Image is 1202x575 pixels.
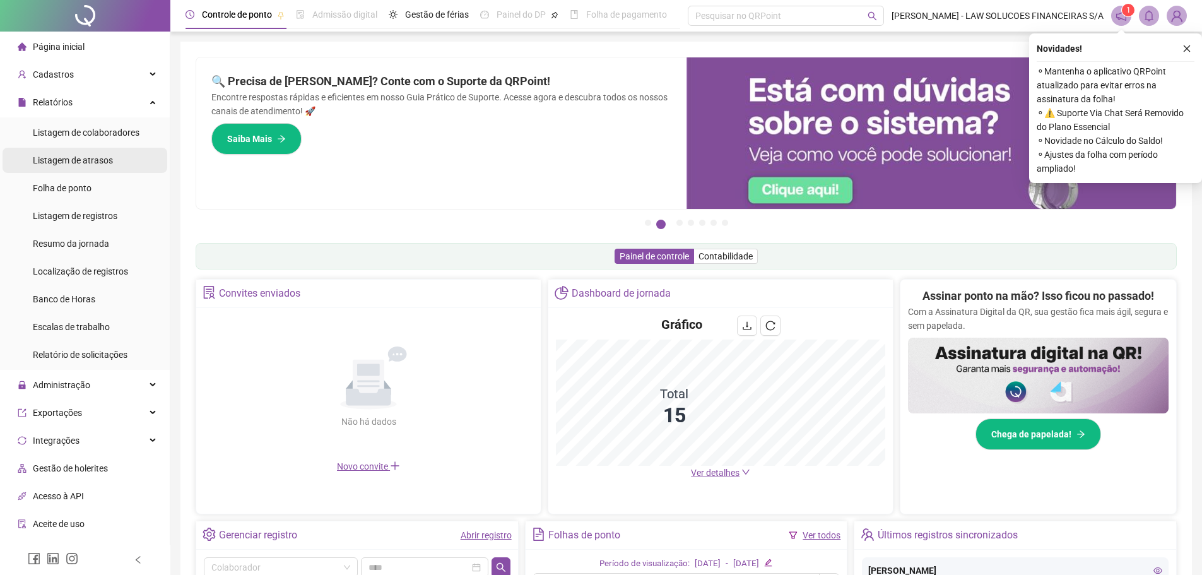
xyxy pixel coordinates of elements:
[47,552,59,565] span: linkedin
[699,220,705,226] button: 5
[620,251,689,261] span: Painel de controle
[599,557,690,571] div: Período de visualização:
[390,461,400,471] span: plus
[1182,44,1191,53] span: close
[33,463,108,473] span: Gestão de holerites
[18,519,27,528] span: audit
[33,322,110,332] span: Escalas de trabalho
[1126,6,1131,15] span: 1
[861,528,874,541] span: team
[211,90,671,118] p: Encontre respostas rápidas e eficientes em nosso Guia Prático de Suporte. Acesse agora e descubra...
[764,559,772,567] span: edit
[1116,10,1127,21] span: notification
[789,531,798,540] span: filter
[1037,42,1082,56] span: Novidades !
[18,464,27,473] span: apartment
[710,220,717,226] button: 6
[186,10,194,19] span: clock-circle
[134,555,143,564] span: left
[405,9,469,20] span: Gestão de férias
[18,98,27,107] span: file
[691,468,750,478] a: Ver detalhes down
[695,557,721,571] div: [DATE]
[741,468,750,477] span: down
[686,57,1177,209] img: banner%2F0cf4e1f0-cb71-40ef-aa93-44bd3d4ee559.png
[33,183,91,193] span: Folha de ponto
[219,525,297,546] div: Gerenciar registro
[551,11,558,19] span: pushpin
[389,10,398,19] span: sun
[661,316,702,333] h4: Gráfico
[18,492,27,501] span: api
[18,42,27,51] span: home
[698,251,753,261] span: Contabilidade
[803,530,840,540] a: Ver todos
[908,305,1169,333] p: Com a Assinatura Digital da QR, sua gestão fica mais ágil, segura e sem papelada.
[18,408,27,417] span: export
[656,220,666,229] button: 2
[1153,566,1162,575] span: eye
[211,73,671,90] h2: 🔍 Precisa de [PERSON_NAME]? Conte com o Suporte da QRPoint!
[1037,106,1194,134] span: ⚬ ⚠️ Suporte Via Chat Será Removido do Plano Essencial
[203,528,216,541] span: setting
[33,266,128,276] span: Localização de registros
[676,220,683,226] button: 3
[211,123,302,155] button: Saiba Mais
[1143,10,1155,21] span: bell
[33,519,85,529] span: Aceite de uso
[572,283,671,304] div: Dashboard de jornada
[892,9,1104,23] span: [PERSON_NAME] - LAW SOLUCOES FINANCEIRAS S/A
[645,220,651,226] button: 1
[33,350,127,360] span: Relatório de solicitações
[480,10,489,19] span: dashboard
[726,557,728,571] div: -
[33,155,113,165] span: Listagem de atrasos
[33,294,95,304] span: Banco de Horas
[33,97,73,107] span: Relatórios
[18,381,27,389] span: lock
[28,552,40,565] span: facebook
[277,11,285,19] span: pushpin
[722,220,728,226] button: 7
[33,211,117,221] span: Listagem de registros
[868,11,877,21] span: search
[33,408,82,418] span: Exportações
[922,287,1154,305] h2: Assinar ponto na mão? Isso ficou no passado!
[461,530,512,540] a: Abrir registro
[310,415,427,429] div: Não há dados
[33,491,84,501] span: Acesso à API
[337,461,400,471] span: Novo convite
[742,321,752,331] span: download
[1037,64,1194,106] span: ⚬ Mantenha o aplicativo QRPoint atualizado para evitar erros na assinatura da folha!
[1037,134,1194,148] span: ⚬ Novidade no Cálculo do Saldo!
[908,338,1169,413] img: banner%2F02c71560-61a6-44d4-94b9-c8ab97240462.png
[586,9,667,20] span: Folha de pagamento
[18,70,27,79] span: user-add
[33,127,139,138] span: Listagem de colaboradores
[570,10,579,19] span: book
[33,380,90,390] span: Administração
[975,418,1101,450] button: Chega de papelada!
[496,562,506,572] span: search
[532,528,545,541] span: file-text
[203,286,216,299] span: solution
[296,10,305,19] span: file-done
[18,436,27,445] span: sync
[66,552,78,565] span: instagram
[33,42,85,52] span: Página inicial
[691,468,739,478] span: Ver detalhes
[733,557,759,571] div: [DATE]
[1167,6,1186,25] img: 87210
[202,9,272,20] span: Controle de ponto
[555,286,568,299] span: pie-chart
[227,132,272,146] span: Saiba Mais
[1122,4,1134,16] sup: 1
[497,9,546,20] span: Painel do DP
[33,69,74,80] span: Cadastros
[277,134,286,143] span: arrow-right
[33,239,109,249] span: Resumo da jornada
[688,220,694,226] button: 4
[991,427,1071,441] span: Chega de papelada!
[219,283,300,304] div: Convites enviados
[1037,148,1194,175] span: ⚬ Ajustes da folha com período ampliado!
